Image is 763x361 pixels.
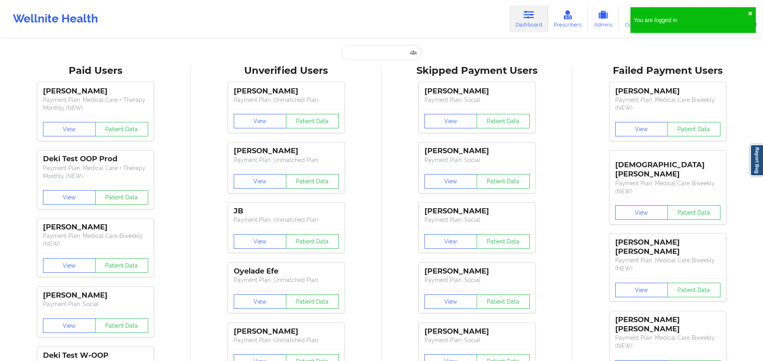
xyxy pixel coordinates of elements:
button: Patient Data [95,318,148,333]
button: Patient Data [667,283,720,297]
button: Patient Data [286,294,339,309]
div: [PERSON_NAME] [424,146,530,156]
button: View [43,122,96,136]
p: Payment Plan : Medical Care Biweekly (NEW) [615,256,720,272]
div: [PERSON_NAME] [43,223,148,232]
button: View [424,294,477,309]
a: Admins [588,6,619,32]
div: [PERSON_NAME] [424,87,530,96]
button: View [234,114,287,128]
p: Payment Plan : Medical Care Biweekly (NEW) [43,232,148,248]
div: [PERSON_NAME] [234,146,339,156]
div: [PERSON_NAME] [424,327,530,336]
button: Patient Data [95,190,148,205]
button: Patient Data [477,114,530,128]
a: Dashboard [510,6,548,32]
div: Skipped Payment Users [387,65,567,77]
button: View [43,190,96,205]
a: Prescribers [548,6,588,32]
div: Unverified Users [196,65,376,77]
button: Patient Data [667,205,720,220]
button: Patient Data [286,174,339,189]
div: Paid Users [6,65,185,77]
p: Payment Plan : Unmatched Plan [234,156,339,164]
button: View [615,283,668,297]
a: Report Bug [750,144,763,176]
p: Payment Plan : Unmatched Plan [234,216,339,224]
div: [PERSON_NAME] [424,267,530,276]
button: View [43,318,96,333]
p: Payment Plan : Social [424,96,530,104]
div: Failed Payment Users [578,65,757,77]
div: [PERSON_NAME] [43,291,148,300]
p: Payment Plan : Unmatched Plan [234,276,339,284]
button: View [615,122,668,136]
button: View [424,114,477,128]
button: View [615,205,668,220]
p: Payment Plan : Social [424,216,530,224]
div: [PERSON_NAME] [234,87,339,96]
p: Payment Plan : Medical Care Biweekly (NEW) [615,179,720,195]
button: View [234,174,287,189]
button: View [43,258,96,273]
button: Patient Data [286,114,339,128]
p: Payment Plan : Social [43,300,148,308]
button: View [234,234,287,249]
button: View [234,294,287,309]
div: You are logged in [634,16,748,24]
p: Payment Plan : Social [424,156,530,164]
button: Patient Data [95,122,148,136]
div: [PERSON_NAME] [234,327,339,336]
p: Payment Plan : Medical Care + Therapy Monthly (NEW) [43,96,148,112]
div: [PERSON_NAME] [PERSON_NAME] [615,238,720,256]
p: Payment Plan : Medical Care + Therapy Monthly (NEW) [43,164,148,180]
button: Patient Data [477,174,530,189]
div: Oyelade Efe [234,267,339,276]
div: [PERSON_NAME] [424,207,530,216]
button: Patient Data [667,122,720,136]
p: Payment Plan : Social [424,336,530,344]
button: close [748,10,753,17]
p: Payment Plan : Medical Care Biweekly (NEW) [615,96,720,112]
button: Patient Data [286,234,339,249]
button: View [424,174,477,189]
button: Patient Data [95,258,148,273]
div: Deki Test OOP Prod [43,154,148,164]
button: Patient Data [477,234,530,249]
div: [DEMOGRAPHIC_DATA][PERSON_NAME] [615,154,720,179]
div: [PERSON_NAME] [43,87,148,96]
div: [PERSON_NAME] [615,87,720,96]
div: JB [234,207,339,216]
p: Payment Plan : Unmatched Plan [234,96,339,104]
div: [PERSON_NAME] [PERSON_NAME] [615,315,720,334]
a: Coaches [619,6,652,32]
p: Payment Plan : Medical Care Biweekly (NEW) [615,334,720,350]
button: Patient Data [477,294,530,309]
p: Payment Plan : Unmatched Plan [234,336,339,344]
button: View [424,234,477,249]
div: Deki Test W-OOP [43,351,148,360]
p: Payment Plan : Social [424,276,530,284]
